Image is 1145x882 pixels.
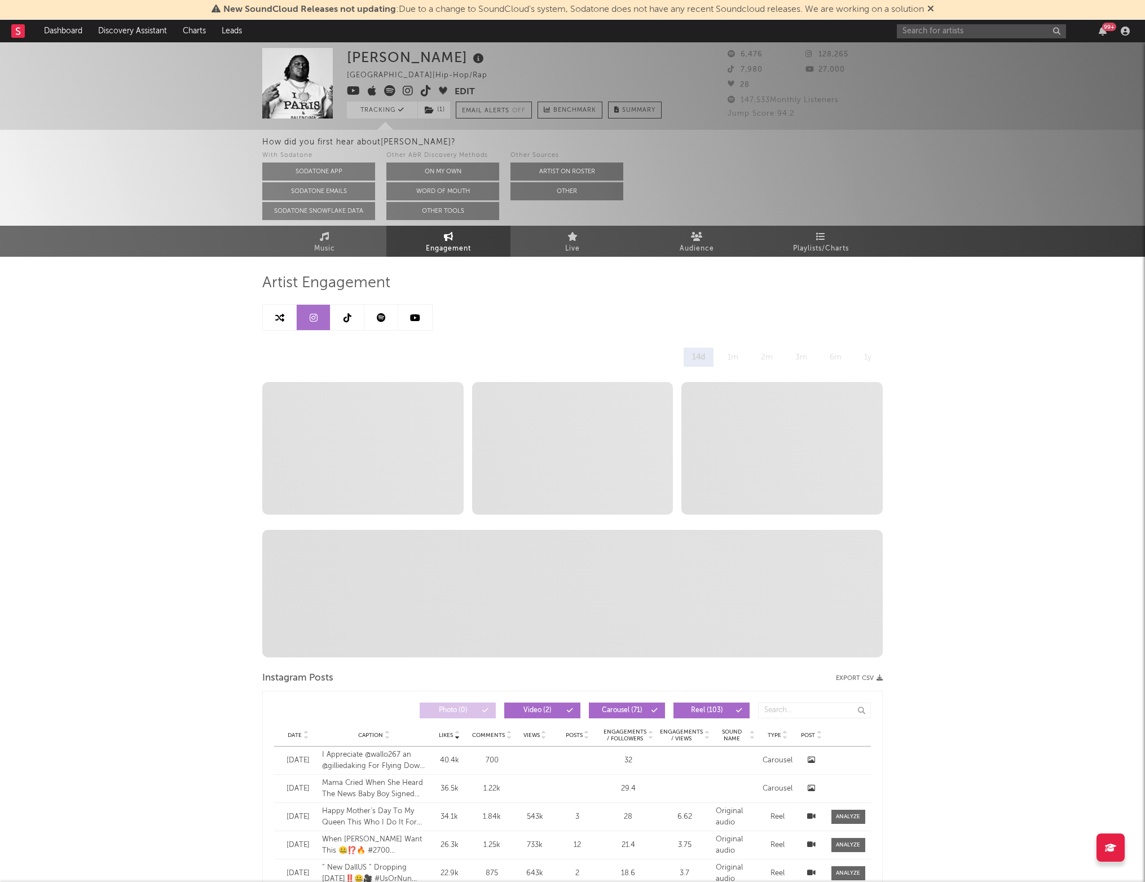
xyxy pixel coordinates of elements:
[456,102,532,119] button: Email AlertsOff
[386,202,499,220] button: Other Tools
[761,868,795,879] div: Reel
[821,348,850,367] div: 6m
[728,66,763,73] span: 7,980
[517,811,552,823] div: 543k
[759,226,883,257] a: Playlists/Charts
[927,5,934,14] span: Dismiss
[280,811,316,823] div: [DATE]
[603,840,654,851] div: 21.4
[538,102,602,119] a: Benchmark
[566,732,583,739] span: Posts
[659,868,710,879] div: 3.7
[280,783,316,795] div: [DATE]
[680,242,714,256] span: Audience
[510,226,635,257] a: Live
[322,749,426,771] div: I Appreciate @wallo267 an @gilliedaking For Flying Down To Fw NewD Ain Nun Like Getting Sum Free ...
[728,51,763,58] span: 6,476
[681,707,733,714] span: Reel ( 103 )
[432,811,467,823] div: 34.1k
[801,732,815,739] span: Post
[603,729,647,742] span: Engagements / Followers
[836,675,883,682] button: Export CSV
[420,703,496,718] button: Photo(0)
[517,868,552,879] div: 643k
[659,729,703,742] span: Engagements / Views
[472,732,505,739] span: Comments
[558,811,597,823] div: 3
[768,732,781,739] span: Type
[347,102,417,119] button: Tracking
[608,102,662,119] button: Summary
[262,277,390,290] span: Artist Engagement
[510,163,623,181] button: Artist on Roster
[262,202,375,220] button: Sodatone Snowflake Data
[322,806,426,828] div: Happy Mother’s Day To My Queen This Who I Do It For Watching You Work 2Jobs Jus To Make Sure Me A...
[358,732,383,739] span: Caption
[758,703,871,718] input: Search...
[716,729,748,742] span: Sound Name
[558,868,597,879] div: 2
[223,5,924,14] span: : Due to a change to SoundCloud's system, Sodatone does not have any recent Soundcloud releases. ...
[472,783,512,795] div: 1.22k
[472,840,512,851] div: 1.25k
[659,840,710,851] div: 3.75
[472,868,512,879] div: 875
[761,783,795,795] div: Carousel
[347,48,487,67] div: [PERSON_NAME]
[214,20,250,42] a: Leads
[322,778,426,800] div: Mama Cried When She Heard The News Baby Boy Signed His Deal Guess He Payed His Dues ‼️🍾🎥🤞🏾❤️ #Sta...
[603,783,654,795] div: 29.4
[805,66,845,73] span: 27,000
[280,868,316,879] div: [DATE]
[280,840,316,851] div: [DATE]
[262,149,375,163] div: With Sodatone
[512,707,563,714] span: Video ( 2 )
[439,732,453,739] span: Likes
[1102,23,1116,31] div: 99 +
[223,5,396,14] span: New SoundCloud Releases not updating
[728,81,750,89] span: 28
[603,755,654,766] div: 32
[719,348,747,367] div: 1m
[322,834,426,856] div: When [PERSON_NAME] Want This 🤐⁉️🔥 #2700 #NewDallus #UsOrNun #StayDown #AnticapLifeStyle #50YearRu...
[603,868,654,879] div: 18.6
[455,85,475,99] button: Edit
[523,732,540,739] span: Views
[386,149,499,163] div: Other A&R Discovery Methods
[510,182,623,200] button: Other
[426,242,471,256] span: Engagement
[716,806,755,828] div: Original audio
[386,163,499,181] button: On My Own
[432,840,467,851] div: 26.3k
[793,242,849,256] span: Playlists/Charts
[603,811,654,823] div: 28
[787,348,816,367] div: 3m
[553,104,596,117] span: Benchmark
[761,840,795,851] div: Reel
[897,24,1066,38] input: Search for artists
[565,242,580,256] span: Live
[432,755,467,766] div: 40.4k
[622,107,655,113] span: Summary
[659,811,710,823] div: 6.62
[280,755,316,766] div: [DATE]
[314,242,335,256] span: Music
[386,182,499,200] button: Word Of Mouth
[262,672,333,685] span: Instagram Posts
[432,783,467,795] div: 36.5k
[175,20,214,42] a: Charts
[716,834,755,856] div: Original audio
[761,811,795,823] div: Reel
[635,226,759,257] a: Audience
[761,755,795,766] div: Carousel
[262,226,386,257] a: Music
[517,840,552,851] div: 733k
[418,102,450,119] button: (1)
[805,51,848,58] span: 128,265
[504,703,580,718] button: Video(2)
[417,102,451,119] span: ( 1 )
[90,20,175,42] a: Discovery Assistant
[1099,27,1107,36] button: 99+
[752,348,781,367] div: 2m
[589,703,665,718] button: Carousel(71)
